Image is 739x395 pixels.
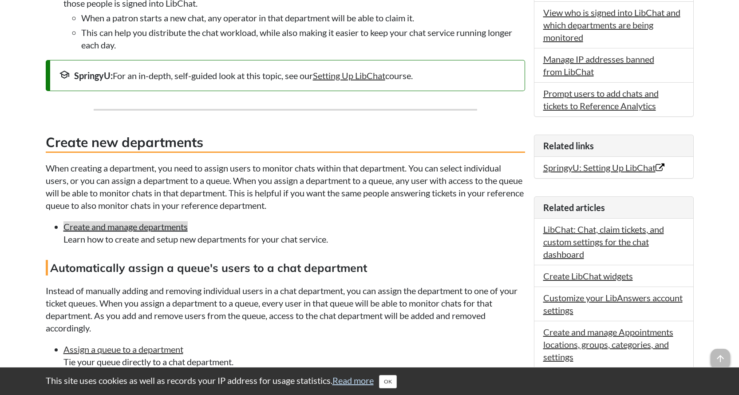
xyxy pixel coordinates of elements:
li: When a patron starts a new chat, any operator in that department will be able to claim it. [81,12,525,24]
a: arrow_upward [711,350,730,360]
a: Prompt users to add chats and tickets to Reference Analytics [543,88,659,111]
p: When creating a department, you need to assign users to monitor chats within that department. You... [46,162,525,211]
strong: SpringyU: [74,70,113,81]
a: SpringyU: Setting Up LibChat [543,162,664,173]
a: LibChat: Chat, claim tickets, and custom settings for the chat dashboard [543,224,664,259]
a: Read more [332,375,374,386]
li: This can help you distribute the chat workload, while also making it easier to keep your chat ser... [81,26,525,51]
li: Tie your queue directly to a chat department. [63,343,525,368]
p: Instead of manually adding and removing individual users in a chat department, you can assign the... [46,284,525,334]
button: Close [379,375,397,388]
div: This site uses cookies as well as records your IP address for usage statistics. [37,374,703,388]
span: school [59,69,70,80]
h3: Create new departments [46,133,525,153]
a: Customize your LibAnswers account settings [543,292,683,315]
a: Manage IP addresses banned from LibChat [543,54,654,77]
li: Learn how to create and setup new departments for your chat service. [63,220,525,245]
span: Related articles [543,202,605,213]
span: Related links [543,140,594,151]
div: For an in-depth, self-guided look at this topic, see our course. [59,69,516,82]
h4: Automatically assign a queue's users to a chat department [46,260,525,275]
a: Create and manage Appointments locations, groups, categories, and settings [543,327,673,362]
span: arrow_upward [711,349,730,368]
a: Setting Up LibChat [313,70,385,81]
a: View who is signed into LibChat and which departments are being monitored [543,7,680,43]
a: Assign a queue to a department [63,344,183,355]
a: Create LibChat widgets [543,271,633,281]
a: Create and manage departments [63,221,188,232]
